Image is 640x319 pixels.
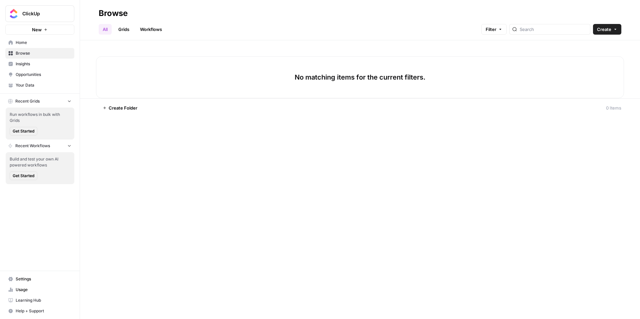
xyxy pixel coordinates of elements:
[13,128,34,134] span: Get Started
[10,127,37,136] button: Get Started
[5,5,74,22] button: Workspace: ClickUp
[16,287,71,293] span: Usage
[5,69,74,80] a: Opportunities
[22,10,63,17] span: ClickUp
[5,306,74,316] button: Help + Support
[486,26,496,33] span: Filter
[136,24,166,35] a: Workflows
[520,26,587,33] input: Search
[16,50,71,56] span: Browse
[13,173,34,179] span: Get Started
[5,48,74,59] a: Browse
[16,308,71,314] span: Help + Support
[10,112,70,124] span: Run workflows in bulk with Grids
[99,103,141,113] button: Create Folder
[99,24,112,35] a: All
[10,171,37,180] button: Get Started
[295,73,425,82] p: No matching items for the current filters.
[5,274,74,284] a: Settings
[16,40,71,46] span: Home
[15,143,50,149] span: Recent Workflows
[593,24,621,35] button: Create
[5,295,74,306] a: Learning Hub
[5,141,74,151] button: Recent Workflows
[10,156,70,168] span: Build and test your own AI powered workflows
[99,8,128,19] div: Browse
[5,37,74,48] a: Home
[5,25,74,35] button: New
[597,26,611,33] span: Create
[16,297,71,303] span: Learning Hub
[15,98,40,104] span: Recent Grids
[5,96,74,106] button: Recent Grids
[5,284,74,295] a: Usage
[109,105,137,111] span: Create Folder
[16,72,71,78] span: Opportunities
[8,8,20,20] img: ClickUp Logo
[5,80,74,91] a: Your Data
[481,24,507,35] button: Filter
[606,105,621,111] div: 0 Items
[16,276,71,282] span: Settings
[5,59,74,69] a: Insights
[32,26,42,33] span: New
[114,24,133,35] a: Grids
[16,61,71,67] span: Insights
[16,82,71,88] span: Your Data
